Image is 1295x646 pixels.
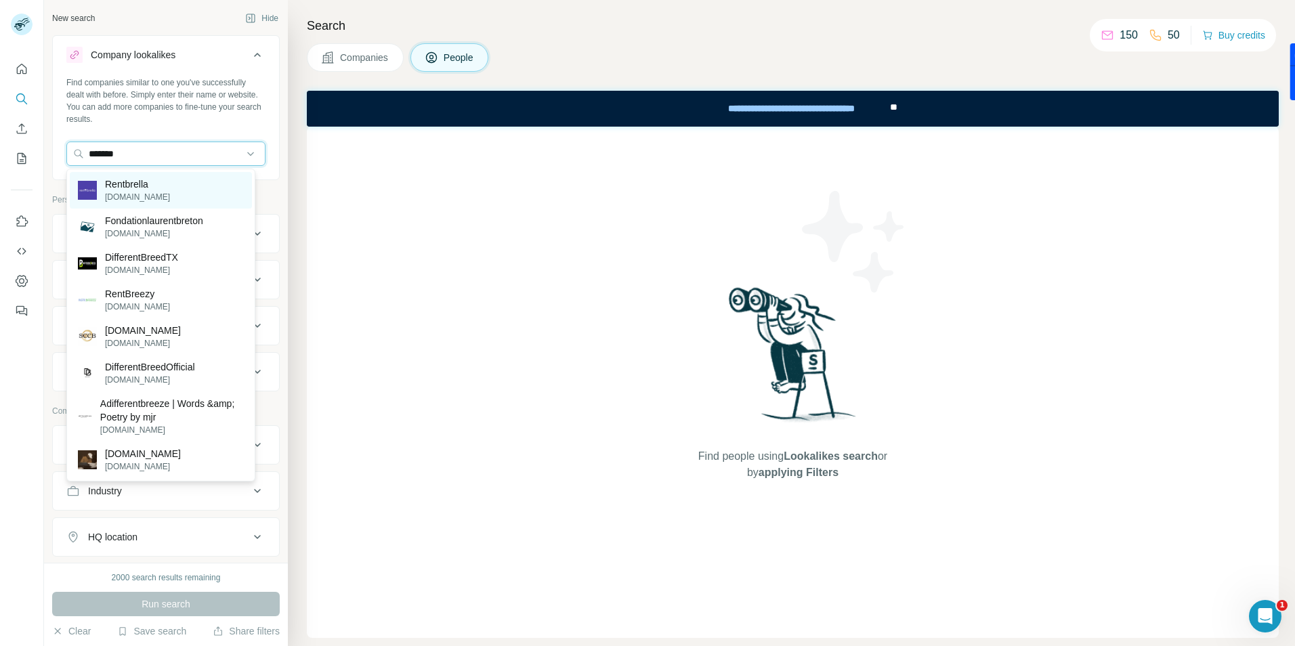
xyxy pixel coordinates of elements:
span: People [444,51,475,64]
img: trentbrew.com [78,450,97,469]
button: Department [53,309,279,342]
p: [DOMAIN_NAME] [105,324,181,337]
p: [DOMAIN_NAME] [105,374,195,386]
img: Surfe Illustration - Woman searching with binoculars [723,284,864,435]
img: DifferentBreedOfficial [78,364,97,383]
button: Clear [52,624,91,638]
img: swiftcurrentbrewing.com [78,327,97,346]
p: Company information [52,405,280,417]
button: Hide [236,8,288,28]
div: Industry [88,484,122,498]
button: Dashboard [11,269,33,293]
button: Quick start [11,57,33,81]
p: Personal information [52,194,280,206]
p: [DOMAIN_NAME] [105,460,181,473]
div: 2000 search results remaining [112,572,221,584]
p: [DOMAIN_NAME] [105,191,170,203]
p: Adifferentbreeze | Words &amp; Poetry by mjr [100,397,244,424]
p: DifferentBreedOfficial [105,360,195,374]
p: DifferentBreedTX [105,251,178,264]
button: Use Surfe API [11,239,33,263]
button: Feedback [11,299,33,323]
div: Company lookalikes [91,48,175,62]
span: Companies [340,51,389,64]
p: [DOMAIN_NAME] [105,447,181,460]
button: Industry [53,475,279,507]
button: HQ location [53,521,279,553]
button: Share filters [213,624,280,638]
div: HQ location [88,530,137,544]
button: Personal location [53,356,279,388]
iframe: Banner [307,91,1279,127]
img: Surfe Illustration - Stars [793,181,915,303]
button: Seniority [53,263,279,296]
button: Company [53,429,279,461]
button: Buy credits [1202,26,1265,45]
button: Job title [53,217,279,250]
p: [DOMAIN_NAME] [105,337,181,349]
img: RentBreezy [78,298,97,302]
p: 150 [1120,27,1138,43]
img: Fondationlaurentbreton [78,217,97,236]
button: Enrich CSV [11,116,33,141]
div: Find companies similar to one you've successfully dealt with before. Simply enter their name or w... [66,77,266,125]
img: Adifferentbreeze | Words &amp; Poetry by mjr [78,415,92,418]
p: [DOMAIN_NAME] [105,228,203,240]
p: RentBreezy [105,287,170,301]
p: [DOMAIN_NAME] [100,424,244,436]
button: Use Surfe on LinkedIn [11,209,33,234]
h4: Search [307,16,1279,35]
span: Find people using or by [684,448,901,481]
p: Rentbrella [105,177,170,191]
span: 1 [1277,600,1288,611]
span: applying Filters [759,467,838,478]
span: Lookalikes search [784,450,878,462]
button: Save search [117,624,186,638]
p: [DOMAIN_NAME] [105,301,170,313]
p: Fondationlaurentbreton [105,214,203,228]
iframe: Intercom live chat [1249,600,1281,632]
div: New search [52,12,95,24]
button: My lists [11,146,33,171]
img: Rentbrella [78,181,97,200]
button: Company lookalikes [53,39,279,77]
p: [DOMAIN_NAME] [105,264,178,276]
img: DifferentBreedTX [78,257,97,270]
p: 50 [1168,27,1180,43]
button: Search [11,87,33,111]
